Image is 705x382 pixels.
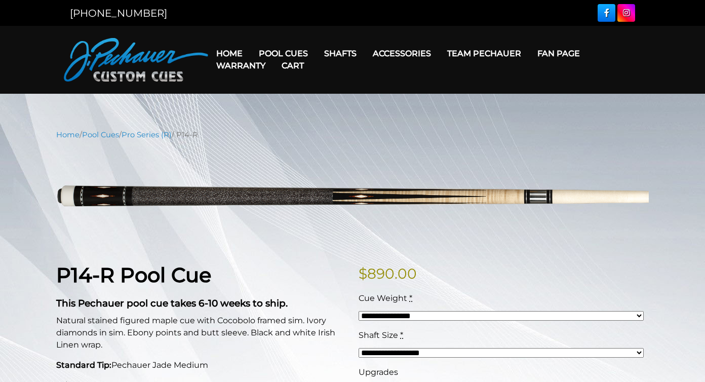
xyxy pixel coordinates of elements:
[365,41,439,66] a: Accessories
[208,41,251,66] a: Home
[64,38,208,82] img: Pechauer Custom Cues
[359,293,407,303] span: Cue Weight
[529,41,588,66] a: Fan Page
[56,297,288,309] strong: This Pechauer pool cue takes 6-10 weeks to ship.
[359,265,417,282] bdi: 890.00
[359,367,398,377] span: Upgrades
[56,360,111,370] strong: Standard Tip:
[122,130,172,139] a: Pro Series (R)
[82,130,119,139] a: Pool Cues
[400,330,403,340] abbr: required
[359,265,367,282] span: $
[56,315,346,351] p: Natural stained figured maple cue with Cocobolo framed sim. Ivory diamonds in sim. Ebony points a...
[56,262,211,287] strong: P14-R Pool Cue
[316,41,365,66] a: Shafts
[409,293,412,303] abbr: required
[359,330,398,340] span: Shaft Size
[251,41,316,66] a: Pool Cues
[70,7,167,19] a: [PHONE_NUMBER]
[56,148,649,247] img: P14-N.png
[56,359,346,371] p: Pechauer Jade Medium
[56,129,649,140] nav: Breadcrumb
[273,53,312,79] a: Cart
[439,41,529,66] a: Team Pechauer
[208,53,273,79] a: Warranty
[56,130,80,139] a: Home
